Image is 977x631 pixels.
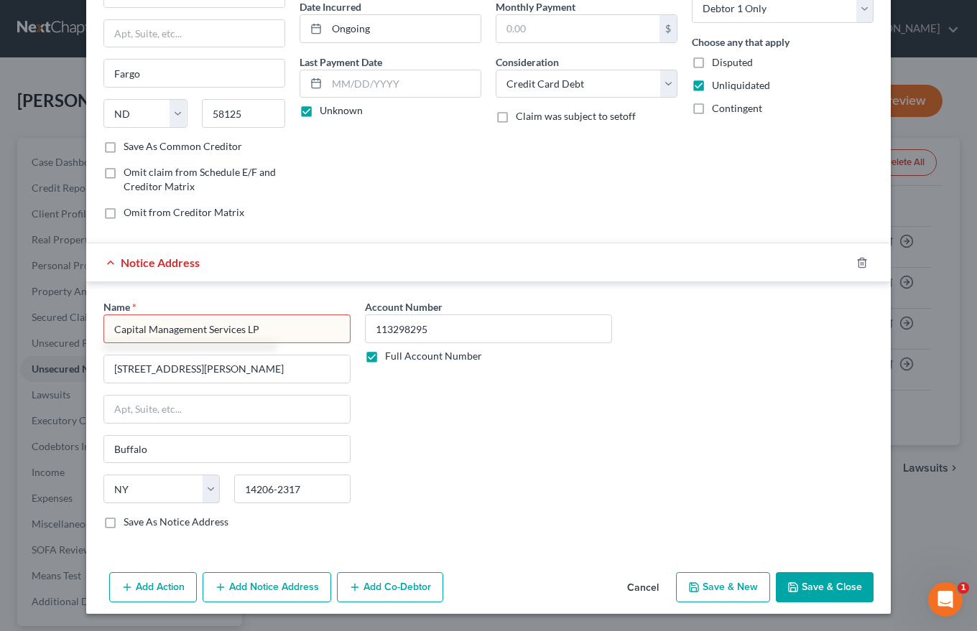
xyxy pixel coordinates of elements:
[121,256,200,269] span: Notice Address
[365,314,612,343] input: --
[300,55,382,70] label: Last Payment Date
[712,79,770,91] span: Unliquidated
[712,56,753,68] span: Disputed
[104,436,350,463] input: Enter city...
[203,572,331,602] button: Add Notice Address
[659,15,677,42] div: $
[104,60,284,87] input: Enter city...
[385,349,482,363] label: Full Account Number
[365,299,443,314] label: Account Number
[124,166,276,192] span: Omit claim from Schedule E/F and Creditor Matrix
[496,15,659,42] input: 0.00
[234,475,351,503] input: Enter zip..
[958,582,969,594] span: 1
[692,34,790,50] label: Choose any that apply
[337,572,443,602] button: Add Co-Debtor
[616,574,670,602] button: Cancel
[776,572,874,602] button: Save & Close
[928,582,963,617] iframe: Intercom live chat
[109,572,197,602] button: Add Action
[712,102,762,114] span: Contingent
[124,206,244,218] span: Omit from Creditor Matrix
[104,396,350,423] input: Apt, Suite, etc...
[320,103,363,118] label: Unknown
[103,314,351,343] input: Search by name...
[103,301,130,313] span: Name
[124,515,228,529] label: Save As Notice Address
[676,572,770,602] button: Save & New
[202,99,286,128] input: Enter zip...
[516,110,636,122] span: Claim was subject to setoff
[104,355,350,383] input: Enter address...
[104,20,284,47] input: Apt, Suite, etc...
[124,139,242,154] label: Save As Common Creditor
[327,15,481,42] input: MM/DD/YYYY
[327,70,481,98] input: MM/DD/YYYY
[496,55,559,70] label: Consideration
